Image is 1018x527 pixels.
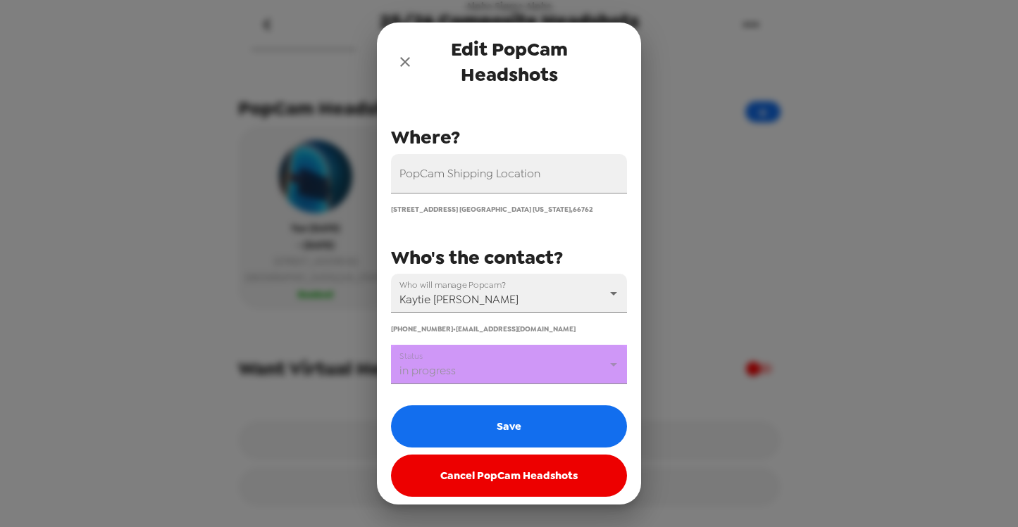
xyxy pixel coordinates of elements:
[456,324,576,334] span: [EMAIL_ADDRESS][DOMAIN_NAME]
[419,37,599,87] span: Edit PopCam Headshots
[391,274,627,313] div: Kaytie [PERSON_NAME]
[391,245,563,270] span: Who's the contact?
[391,48,419,76] button: close
[391,345,627,384] div: in progress
[391,205,593,214] span: [STREET_ADDRESS] [GEOGRAPHIC_DATA] [US_STATE] , 66762
[391,455,627,497] button: Cancel PopCam Headshots
[391,405,627,447] button: Save
[399,279,506,291] label: Who will manage Popcam?
[391,154,627,193] input: 1812 S Broadway St
[391,125,460,150] span: Where?
[391,324,456,334] span: [PHONE_NUMBER] •
[399,350,423,362] label: Status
